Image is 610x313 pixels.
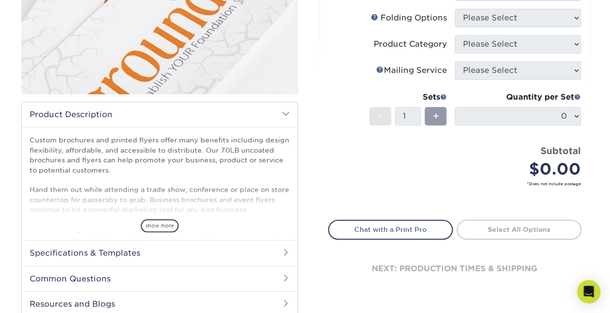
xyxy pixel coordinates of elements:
[577,280,600,303] div: Open Intercom Messenger
[371,12,447,24] div: Folding Options
[457,220,581,239] a: Select All Options
[328,220,453,239] a: Chat with a Print Pro
[374,38,447,50] div: Product Category
[455,91,581,103] div: Quantity per Set
[22,102,297,127] h2: Product Description
[541,145,581,156] strong: Subtotal
[22,240,297,265] h2: Specifications & Templates
[432,109,439,123] span: +
[328,240,581,298] div: next: production times & shipping
[336,181,581,187] small: *Does not include postage
[30,135,290,264] p: Custom brochures and printed flyers offer many benefits including design flexibility, affordable,...
[369,91,447,103] div: Sets
[22,266,297,291] h2: Common Questions
[378,109,382,123] span: -
[462,157,581,181] div: $0.00
[141,219,179,232] span: show more
[376,65,447,76] div: Mailing Service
